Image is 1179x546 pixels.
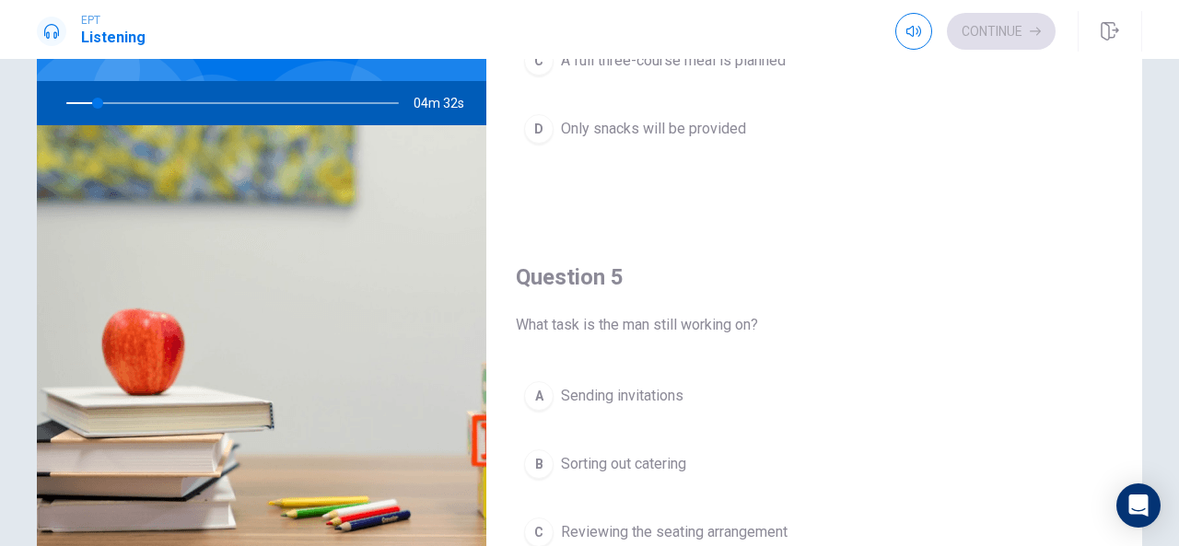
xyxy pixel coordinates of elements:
[516,106,1113,152] button: DOnly snacks will be provided
[524,449,554,479] div: B
[561,453,686,475] span: Sorting out catering
[81,14,146,27] span: EPT
[524,46,554,76] div: C
[561,118,746,140] span: Only snacks will be provided
[516,314,1113,336] span: What task is the man still working on?
[516,38,1113,84] button: CA full three-course meal is planned
[516,441,1113,487] button: BSorting out catering
[561,521,788,543] span: Reviewing the seating arrangement
[561,50,786,72] span: A full three-course meal is planned
[516,373,1113,419] button: ASending invitations
[81,27,146,49] h1: Listening
[524,381,554,411] div: A
[524,114,554,144] div: D
[561,385,683,407] span: Sending invitations
[414,81,479,125] span: 04m 32s
[1116,483,1161,528] div: Open Intercom Messenger
[516,262,1113,292] h4: Question 5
